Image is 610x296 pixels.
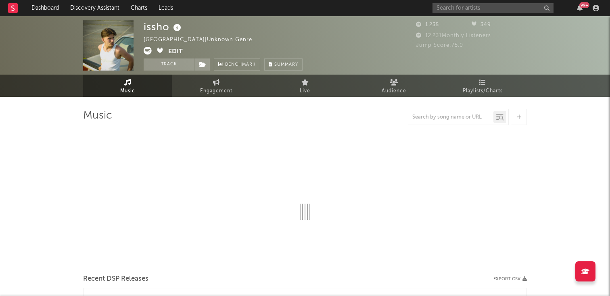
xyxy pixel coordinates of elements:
[144,35,261,45] div: [GEOGRAPHIC_DATA] | Unknown Genre
[172,75,261,97] a: Engagement
[416,22,439,27] span: 1 235
[168,47,183,57] button: Edit
[438,75,527,97] a: Playlists/Charts
[579,2,589,8] div: 99 +
[300,86,310,96] span: Live
[382,86,406,96] span: Audience
[472,22,491,27] span: 349
[416,33,491,38] span: 12 231 Monthly Listeners
[463,86,503,96] span: Playlists/Charts
[225,60,256,70] span: Benchmark
[83,274,148,284] span: Recent DSP Releases
[577,5,583,11] button: 99+
[264,58,303,71] button: Summary
[144,58,194,71] button: Track
[144,20,183,33] div: issho
[416,43,463,48] span: Jump Score: 75.0
[83,75,172,97] a: Music
[349,75,438,97] a: Audience
[261,75,349,97] a: Live
[408,114,493,121] input: Search by song name or URL
[214,58,260,71] a: Benchmark
[120,86,135,96] span: Music
[432,3,554,13] input: Search for artists
[200,86,232,96] span: Engagement
[274,63,298,67] span: Summary
[493,277,527,281] button: Export CSV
